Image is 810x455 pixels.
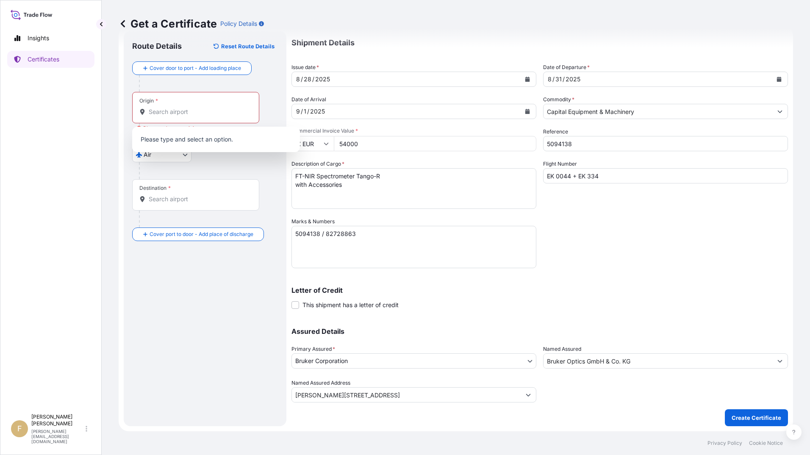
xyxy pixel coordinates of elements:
label: Reference [543,128,568,136]
p: Assured Details [291,328,788,335]
button: Show suggestions [772,104,788,119]
button: Show suggestions [772,353,788,369]
span: Air [144,150,151,159]
button: Calendar [772,72,786,86]
button: Select transport [132,147,191,162]
p: Get a Certificate [119,17,217,31]
button: Cover port to door - Add place of discharge [132,227,264,241]
div: Please select an origin [136,124,197,133]
p: Certificates [28,55,59,64]
a: Privacy Policy [707,440,742,447]
label: Named Assured [543,345,581,353]
p: Create Certificate [732,413,781,422]
span: Commercial Invoice Value [291,128,536,134]
div: day, [303,106,307,117]
div: Show suggestions [132,127,300,152]
div: month, [295,106,301,117]
div: Destination [139,185,171,191]
p: [PERSON_NAME][EMAIL_ADDRESS][DOMAIN_NAME] [31,429,84,444]
label: Description of Cargo [291,160,344,168]
button: Create Certificate [725,409,788,426]
span: Issue date [291,63,319,72]
a: Cookie Notice [749,440,783,447]
label: Commodity [543,95,574,104]
div: / [307,106,309,117]
p: Insights [28,34,49,42]
p: Letter of Credit [291,287,788,294]
p: [PERSON_NAME] [PERSON_NAME] [31,413,84,427]
input: Named Assured Address [292,387,521,402]
p: Policy Details [220,19,257,28]
button: Calendar [521,72,534,86]
span: Bruker Corporation [295,357,348,365]
div: Origin [139,97,158,104]
span: Primary Assured [291,345,335,353]
button: Show suggestions [521,387,536,402]
span: F [17,424,22,433]
label: Named Assured Address [291,379,350,387]
span: Cover door to port - Add loading place [150,64,241,72]
div: / [563,74,565,84]
a: Certificates [7,51,94,68]
span: Date of Arrival [291,95,326,104]
input: Assured Name [544,353,772,369]
div: / [301,106,303,117]
span: This shipment has a letter of credit [302,301,399,309]
label: Marks & Numbers [291,217,335,226]
a: Insights [7,30,94,47]
input: Enter amount [334,136,536,151]
button: Calendar [521,105,534,118]
input: Enter name [543,168,788,183]
div: / [312,74,314,84]
input: Origin [149,108,249,116]
div: month, [547,74,552,84]
div: month, [295,74,301,84]
div: / [552,74,555,84]
span: Cover port to door - Add place of discharge [150,230,253,239]
p: Please type and select an option. [136,130,297,149]
div: day, [303,74,312,84]
div: year, [309,106,326,117]
button: Bruker Corporation [291,353,536,369]
div: year, [565,74,581,84]
input: Destination [149,195,249,203]
span: Date of Departure [543,63,590,72]
div: day, [555,74,563,84]
div: year, [314,74,331,84]
button: Cover door to port - Add loading place [132,61,252,75]
label: Flight Number [543,160,577,168]
input: Enter booking reference [543,136,788,151]
div: / [301,74,303,84]
input: Type to search commodity [544,104,772,119]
